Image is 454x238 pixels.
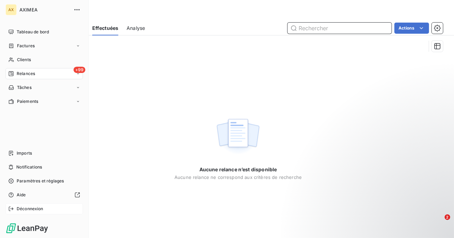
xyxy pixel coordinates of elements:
[17,71,35,77] span: Relances
[394,23,429,34] button: Actions
[17,150,32,156] span: Imports
[216,115,260,158] img: empty state
[288,23,392,34] input: Rechercher
[430,214,447,231] iframe: Intercom live chat
[92,25,119,32] span: Effectuées
[6,189,83,200] a: Aide
[445,214,450,220] span: 2
[315,171,454,219] iframe: Intercom notifications message
[17,84,32,91] span: Tâches
[174,174,302,180] span: Aucune relance ne correspond aux critères de recherche
[17,29,49,35] span: Tableau de bord
[17,206,43,212] span: Déconnexion
[17,43,35,49] span: Factures
[199,166,277,173] span: Aucune relance n’est disponible
[17,98,38,105] span: Paiements
[6,4,17,15] div: AX
[19,7,69,13] span: AXIMEA
[127,25,145,32] span: Analyse
[17,178,64,184] span: Paramètres et réglages
[74,67,85,73] span: +99
[6,223,49,234] img: Logo LeanPay
[16,164,42,170] span: Notifications
[17,192,26,198] span: Aide
[17,57,31,63] span: Clients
